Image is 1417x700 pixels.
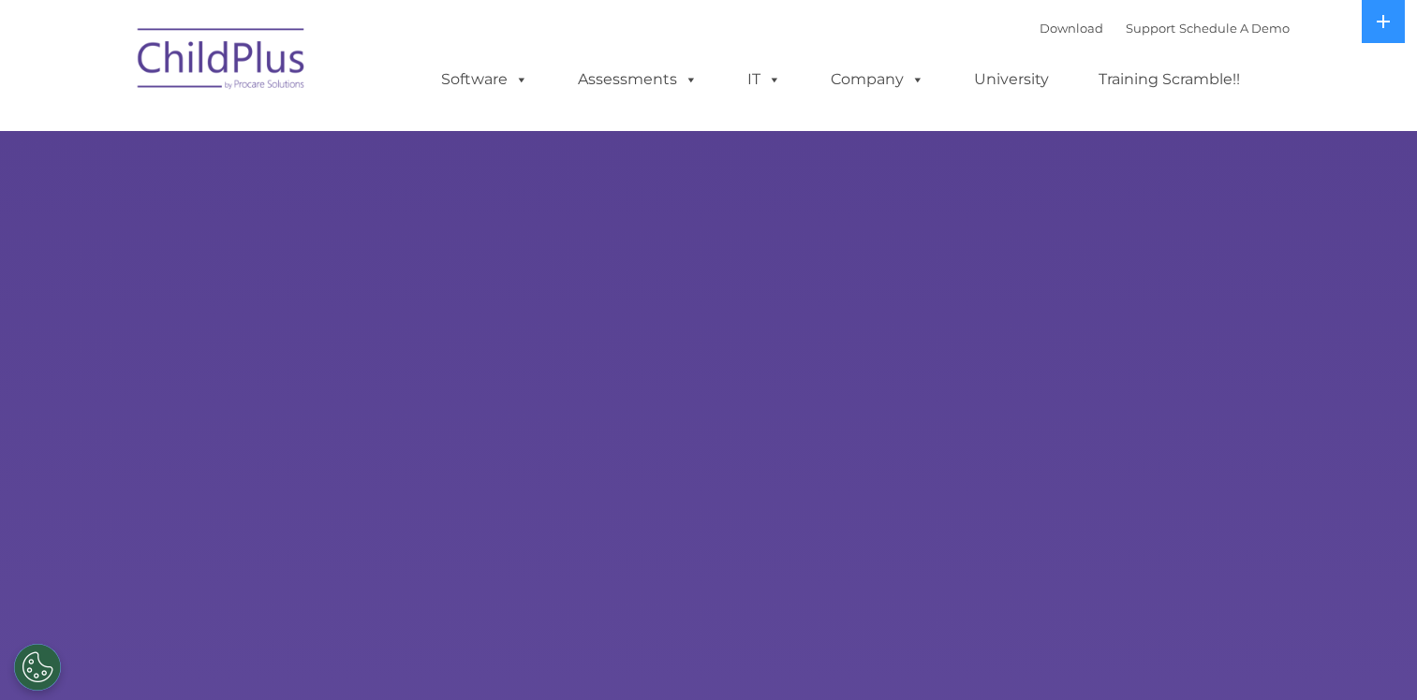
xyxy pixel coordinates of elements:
[14,644,61,691] button: Cookies Settings
[1040,21,1290,36] font: |
[559,61,716,98] a: Assessments
[812,61,943,98] a: Company
[729,61,800,98] a: IT
[422,61,547,98] a: Software
[1040,21,1103,36] a: Download
[1126,21,1175,36] a: Support
[1080,61,1259,98] a: Training Scramble!!
[128,15,316,109] img: ChildPlus by Procare Solutions
[1179,21,1290,36] a: Schedule A Demo
[955,61,1068,98] a: University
